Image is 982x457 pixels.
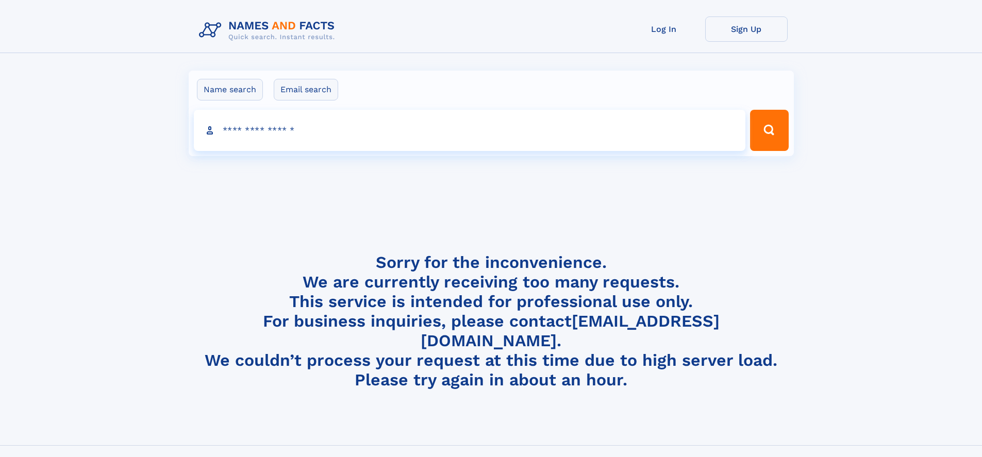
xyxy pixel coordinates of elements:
[195,16,343,44] img: Logo Names and Facts
[274,79,338,100] label: Email search
[195,252,788,390] h4: Sorry for the inconvenience. We are currently receiving too many requests. This service is intend...
[705,16,788,42] a: Sign Up
[421,311,720,350] a: [EMAIL_ADDRESS][DOMAIN_NAME]
[750,110,788,151] button: Search Button
[197,79,263,100] label: Name search
[623,16,705,42] a: Log In
[194,110,746,151] input: search input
